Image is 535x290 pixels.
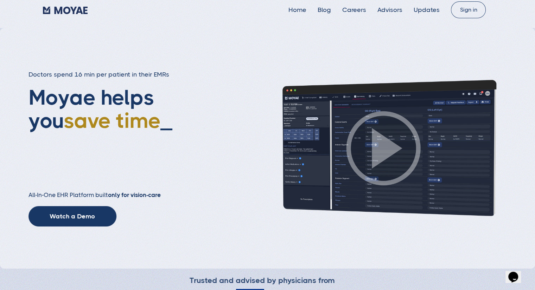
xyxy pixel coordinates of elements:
a: Careers [342,6,366,13]
img: Moyae Logo [43,7,88,14]
strong: only for vision-care [108,191,161,198]
iframe: chat widget [505,262,528,283]
a: Home [288,6,306,13]
div: Trusted and advised by physicians from [190,276,335,285]
span: save time [64,108,160,133]
img: Patient history screenshot [261,79,507,217]
a: Sign in [451,1,486,18]
a: Blog [318,6,331,13]
h3: Doctors spend 16 min per patient in their EMRs [28,70,216,79]
a: Watch a Demo [28,206,116,226]
a: home [43,5,88,15]
a: Advisors [377,6,402,13]
h1: Moyae helps you [28,86,216,177]
span: _ [160,108,172,133]
a: Updates [414,6,440,13]
h2: All-In-One EHR Platform built [28,191,216,199]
